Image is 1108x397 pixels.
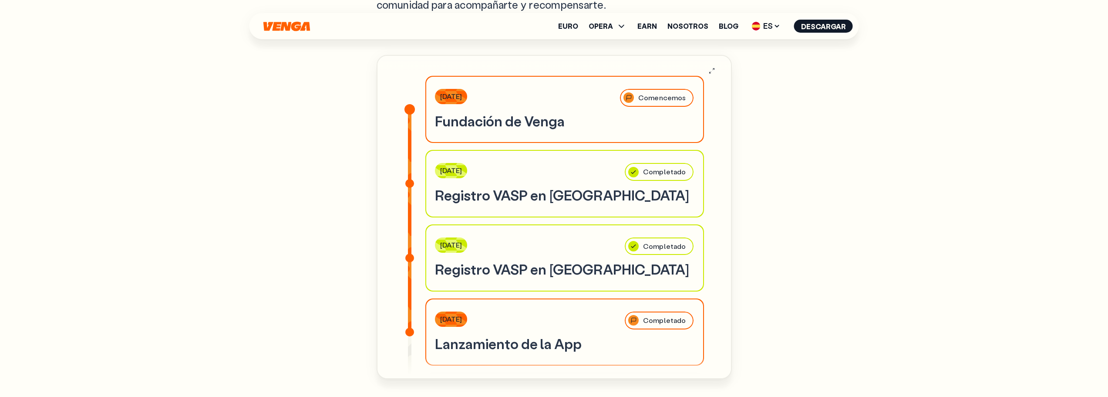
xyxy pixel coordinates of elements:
a: Blog [719,23,738,30]
div: [DATE] [435,89,468,104]
h3: Lanzamiento de la App [435,335,694,353]
h3: Fundación de Venga [435,112,694,130]
span: OPERA [589,23,613,30]
button: Descargar [794,20,853,33]
div: Completado [624,162,694,182]
div: Comencemos [619,88,694,108]
a: Nosotros [667,23,708,30]
a: Earn [637,23,657,30]
div: Completado [624,311,694,330]
img: flag-es [752,22,761,31]
h3: Registro VASP en [GEOGRAPHIC_DATA] [435,260,694,278]
svg: Inicio [263,21,311,31]
span: ES [749,19,784,33]
div: [DATE] [435,163,468,178]
span: OPERA [589,21,627,31]
div: Completado [624,237,694,256]
a: Euro [558,23,578,30]
div: [DATE] [435,238,468,253]
div: [DATE] [435,312,468,327]
h3: Registro VASP en [GEOGRAPHIC_DATA] [435,186,694,204]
